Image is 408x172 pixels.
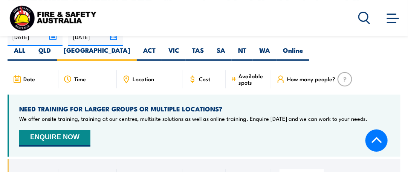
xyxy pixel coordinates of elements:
span: How many people? [287,76,335,82]
span: Available spots [239,73,266,86]
label: QLD [32,46,57,61]
label: ACT [137,46,162,61]
span: Date [23,76,35,82]
span: Location [133,76,154,82]
input: To date [68,27,123,46]
h4: NEED TRAINING FOR LARGER GROUPS OR MULTIPLE LOCATIONS? [19,105,367,113]
label: NT [232,46,253,61]
label: ALL [8,46,32,61]
label: WA [253,46,277,61]
p: We offer onsite training, training at our centres, multisite solutions as well as online training... [19,115,367,123]
label: TAS [186,46,210,61]
input: From date [8,27,63,46]
label: VIC [162,46,186,61]
label: [GEOGRAPHIC_DATA] [57,46,137,61]
button: ENQUIRE NOW [19,130,90,147]
label: SA [210,46,232,61]
span: Time [74,76,86,82]
span: Cost [199,76,210,82]
label: Online [277,46,309,61]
